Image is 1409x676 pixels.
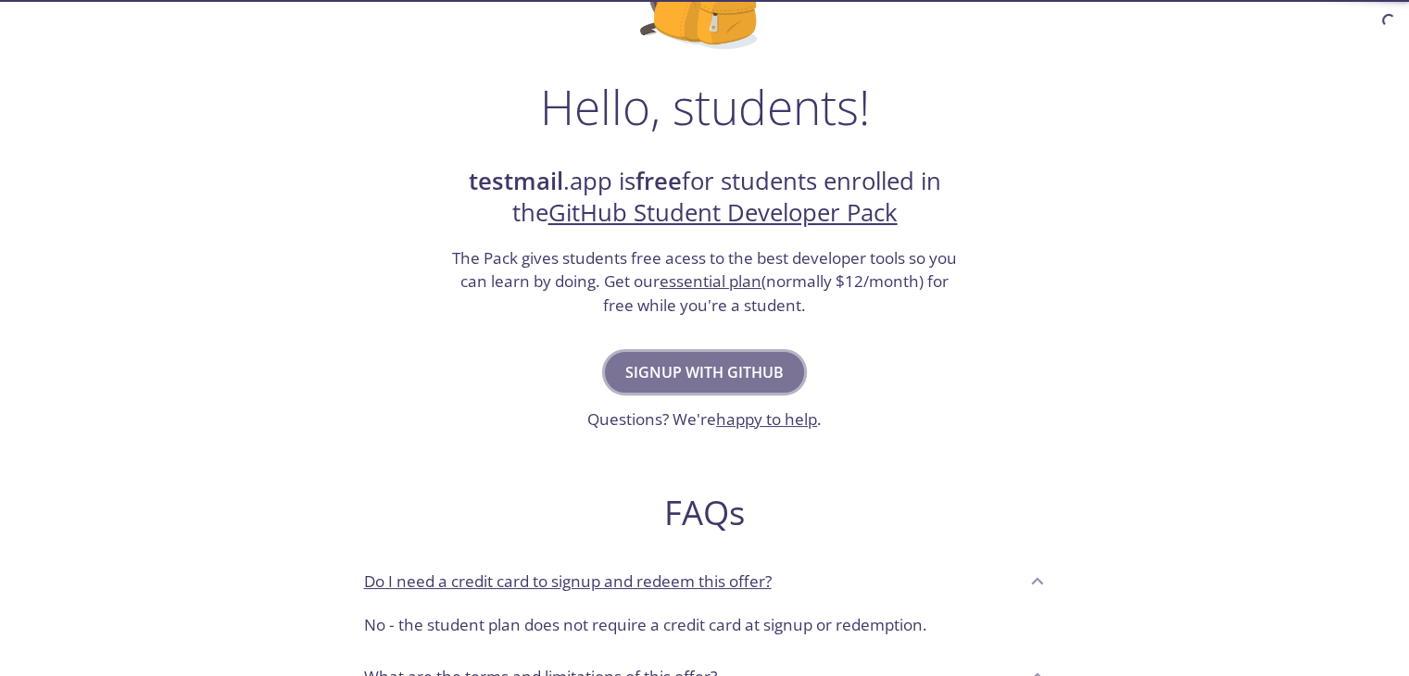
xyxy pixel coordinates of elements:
[587,407,822,432] h3: Questions? We're .
[625,359,784,385] span: Signup with GitHub
[450,166,960,230] h2: .app is for students enrolled in the
[605,352,804,393] button: Signup with GitHub
[635,165,682,197] strong: free
[660,270,761,292] a: essential plan
[548,196,898,229] a: GitHub Student Developer Pack
[540,79,870,134] h1: Hello, students!
[469,165,563,197] strong: testmail
[450,246,960,318] h3: The Pack gives students free acess to the best developer tools so you can learn by doing. Get our...
[364,570,772,594] p: Do I need a credit card to signup and redeem this offer?
[716,408,817,430] a: happy to help
[349,492,1061,533] h2: FAQs
[349,556,1061,606] div: Do I need a credit card to signup and redeem this offer?
[364,613,1046,637] p: No - the student plan does not require a credit card at signup or redemption.
[349,606,1061,652] div: Do I need a credit card to signup and redeem this offer?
